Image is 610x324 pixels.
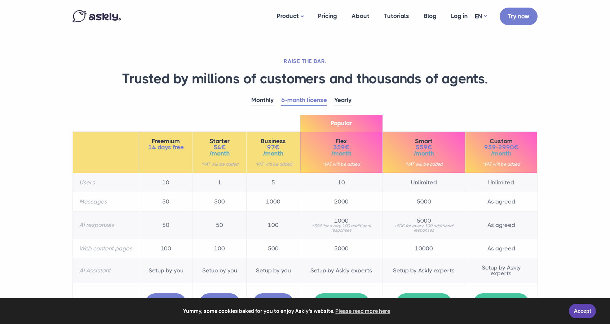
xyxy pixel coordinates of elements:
[199,138,240,144] span: Starter
[472,150,531,157] span: /month
[73,239,139,258] th: Web content pages
[251,95,274,106] a: Monthly
[253,293,293,312] a: Try free
[139,173,193,192] td: 10
[300,192,383,211] td: 2000
[383,173,465,192] td: Unlimited
[193,239,247,258] td: 100
[199,144,240,150] span: 54€
[300,115,383,132] span: Popular
[73,173,139,192] th: Users
[73,192,139,211] th: Messages
[253,138,293,144] span: Business
[389,224,459,232] small: +50€ for every 100 additional responses
[199,150,240,157] span: /month
[344,2,377,30] a: About
[73,211,139,239] th: AI responses
[311,2,344,30] a: Pricing
[569,304,596,318] a: Accept
[389,150,459,157] span: /month
[72,58,538,65] h2: RAISE THE BAR.
[307,218,376,224] span: 1000
[389,144,459,150] span: 559€
[199,162,240,166] small: *VAT will be added
[300,173,383,192] td: 10
[472,162,531,166] small: *VAT will be added
[396,293,452,312] a: Book a demo
[10,306,564,316] span: Yummy, some cookies baked for you to enjoy Askly's website.
[335,306,392,316] a: learn more about cookies
[253,162,293,166] small: *VAT will be added
[193,192,247,211] td: 500
[139,239,193,258] td: 100
[72,10,121,22] img: Askly
[307,224,376,232] small: +50€ for every 100 additional responses
[199,293,240,312] a: Try free
[389,218,459,224] span: 5000
[473,293,529,312] a: Book a demo
[307,138,376,144] span: Flex
[247,239,300,258] td: 500
[281,95,327,106] a: 6-month license
[307,150,376,157] span: /month
[307,144,376,150] span: 359€
[247,258,300,283] td: Setup by you
[465,192,537,211] td: As agreed
[389,162,459,166] small: *VAT will be added
[383,239,465,258] td: 10000
[146,144,186,150] span: 14 days free
[334,95,352,106] a: Yearly
[146,138,186,144] span: Freemium
[73,258,139,283] th: AI Assistant
[72,70,538,88] h1: Trusted by millions of customers and thousands of agents.
[193,211,247,239] td: 50
[247,173,300,192] td: 5
[389,138,459,144] span: Smart
[377,2,416,30] a: Tutorials
[314,293,369,312] a: Book a demo
[444,2,475,30] a: Log in
[465,258,537,283] td: Setup by Askly experts
[139,192,193,211] td: 50
[247,211,300,239] td: 100
[383,258,465,283] td: Setup by Askly experts
[300,239,383,258] td: 5000
[253,144,293,150] span: 97€
[139,258,193,283] td: Setup by you
[270,2,311,31] a: Product
[300,258,383,283] td: Setup by Askly experts
[193,258,247,283] td: Setup by you
[253,150,293,157] span: /month
[472,246,531,251] span: As agreed
[307,162,376,166] small: *VAT will be added
[193,173,247,192] td: 1
[247,192,300,211] td: 1000
[465,173,537,192] td: Unlimited
[383,192,465,211] td: 5000
[472,222,531,228] span: As agreed
[416,2,444,30] a: Blog
[500,8,538,25] a: Try now
[139,211,193,239] td: 50
[146,293,186,312] a: Try free
[472,144,531,150] span: 959-2990€
[472,138,531,144] span: Custom
[475,11,487,22] a: EN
